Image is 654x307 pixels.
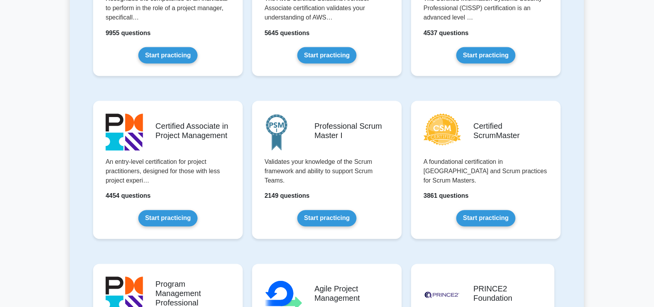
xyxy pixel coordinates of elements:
a: Start practicing [297,47,356,64]
a: Start practicing [456,47,515,64]
a: Start practicing [138,210,197,227]
a: Start practicing [138,47,197,64]
a: Start practicing [456,210,515,227]
a: Start practicing [297,210,356,227]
